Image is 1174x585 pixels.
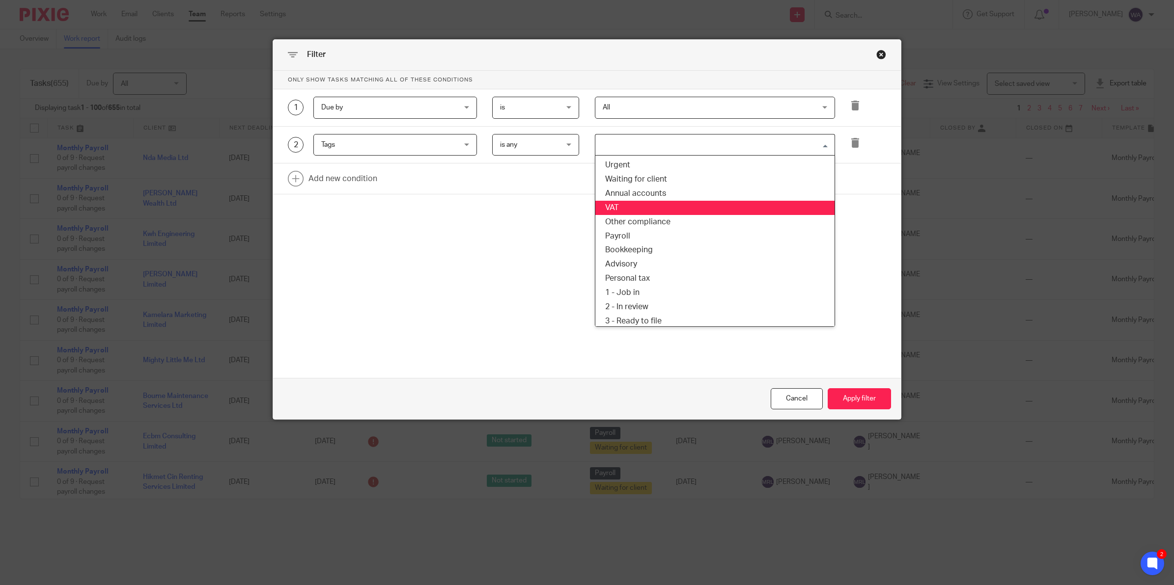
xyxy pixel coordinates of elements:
[771,388,823,409] div: Close this dialog window
[321,104,343,111] span: Due by
[595,134,835,156] div: Search for option
[595,257,835,271] li: Advisory
[595,286,835,300] li: 1 - Job in
[876,50,886,59] div: Close this dialog window
[500,141,517,148] span: is any
[595,215,835,229] li: Other compliance
[307,51,326,58] span: Filter
[595,158,835,172] li: Urgent
[595,186,835,201] li: Annual accounts
[595,229,835,243] li: Payroll
[595,271,835,286] li: Personal tax
[288,137,304,153] div: 2
[596,136,829,154] input: Search for option
[595,243,835,257] li: Bookkeeping
[603,104,610,111] span: All
[273,71,901,89] p: Only show tasks matching all of these conditions
[595,300,835,314] li: 2 - In review
[595,201,835,215] li: VAT
[828,388,891,409] button: Apply filter
[595,172,835,186] li: Waiting for client
[321,141,335,148] span: Tags
[500,104,505,111] span: is
[288,100,304,115] div: 1
[1157,549,1167,559] div: 2
[595,314,835,328] li: 3 - Ready to file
